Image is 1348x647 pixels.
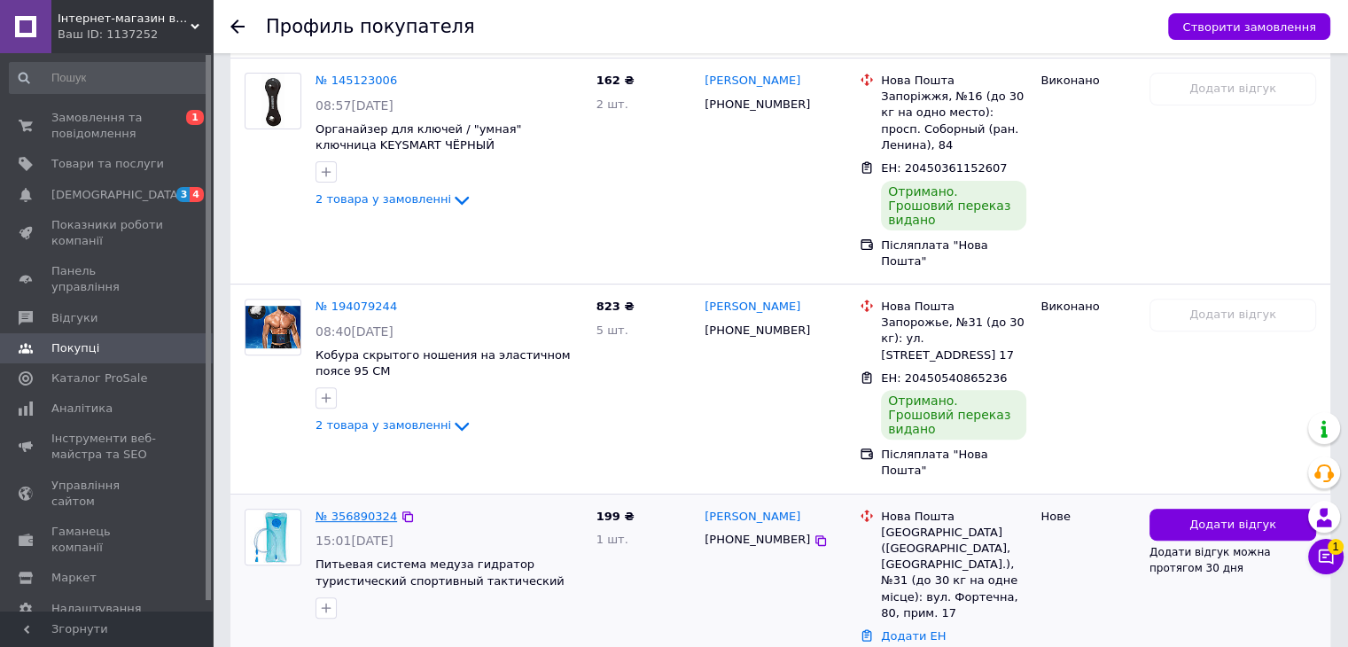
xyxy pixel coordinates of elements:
input: Пошук [9,62,209,94]
button: Створити замовлення [1168,13,1330,40]
span: Інтернет-магазин вело-товарів "Sobike UA" [58,11,191,27]
div: Отримано. Грошовий переказ видано [881,181,1026,230]
span: Створити замовлення [1182,20,1316,34]
span: Показники роботи компанії [51,217,164,249]
span: 08:40[DATE] [316,324,393,339]
span: 1 [186,110,204,125]
div: [PHONE_NUMBER] [701,528,814,551]
a: Кобура скрытого ношения на эластичном поясе 95 СМ [316,348,571,378]
div: Повернутися назад [230,19,245,34]
span: Товари та послуги [51,156,164,172]
span: 162 ₴ [596,74,635,87]
a: Фото товару [245,509,301,565]
span: Додати відгук можна протягом 30 дня [1149,546,1271,574]
span: 2 шт. [596,97,628,111]
span: 1 шт. [596,533,628,546]
a: [PERSON_NAME] [705,509,800,526]
a: 2 товара у замовленні [316,418,472,432]
div: [PHONE_NUMBER] [701,93,814,116]
span: Замовлення та повідомлення [51,110,164,142]
a: Питьевая система медуза гидратор туристический спортивный тактический на 2 (два) литра 15512 EVA [316,557,565,604]
span: ЕН: 20450540865236 [881,371,1007,385]
div: Виконано [1040,73,1135,89]
img: Фото товару [261,74,284,129]
a: № 194079244 [316,300,397,313]
div: Виконано [1040,299,1135,315]
a: № 356890324 [316,510,397,523]
button: Чат з покупцем1 [1308,539,1344,574]
div: Післяплата "Нова Пошта" [881,447,1026,479]
span: 4 [190,187,204,202]
span: Управління сайтом [51,478,164,510]
a: [PERSON_NAME] [705,299,800,316]
h1: Профиль покупателя [266,16,475,37]
span: 2 товара у замовленні [316,193,451,207]
img: Фото товару [245,510,300,565]
span: Відгуки [51,310,97,326]
div: Ваш ID: 1137252 [58,27,213,43]
span: [DEMOGRAPHIC_DATA] [51,187,183,203]
a: [PERSON_NAME] [705,73,800,90]
span: Інструменти веб-майстра та SEO [51,431,164,463]
span: 08:57[DATE] [316,98,393,113]
a: Фото товару [245,73,301,129]
a: Додати ЕН [881,629,946,643]
div: [GEOGRAPHIC_DATA] ([GEOGRAPHIC_DATA], [GEOGRAPHIC_DATA].), №31 (до 30 кг на одне місце): вул. Фор... [881,525,1026,621]
a: № 145123006 [316,74,397,87]
span: 3 [176,187,191,202]
div: Післяплата "Нова Пошта" [881,238,1026,269]
span: 1 [1328,539,1344,555]
span: 5 шт. [596,323,628,337]
span: Гаманець компанії [51,524,164,556]
span: Каталог ProSale [51,370,147,386]
button: Додати відгук [1149,509,1316,542]
span: Панель управління [51,263,164,295]
a: Фото товару [245,299,301,355]
div: Нова Пошта [881,299,1026,315]
div: Отримано. Грошовий переказ видано [881,390,1026,440]
span: 15:01[DATE] [316,534,393,548]
a: 2 товара у замовленні [316,192,472,206]
span: Маркет [51,570,97,586]
span: 199 ₴ [596,510,635,523]
span: Додати відгук [1189,517,1276,534]
div: Нова Пошта [881,73,1026,89]
div: Запорожье, №31 (до 30 кг): ул. [STREET_ADDRESS] 17 [881,315,1026,363]
div: Нова Пошта [881,509,1026,525]
div: Нове [1040,509,1135,525]
span: 823 ₴ [596,300,635,313]
a: Органайзер для ключей / "умная" ключница KEYSMART ЧЁРНЫЙ [316,122,521,152]
div: [PHONE_NUMBER] [701,319,814,342]
span: Аналітика [51,401,113,417]
span: Покупці [51,340,99,356]
img: Фото товару [245,306,300,348]
span: Налаштування [51,601,142,617]
span: 2 товара у замовленні [316,419,451,433]
div: Запоріжжя, №16 (до 30 кг на одно место): просп. Соборный (ран. Ленина), 84 [881,89,1026,153]
span: ЕН: 20450361152607 [881,161,1007,175]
